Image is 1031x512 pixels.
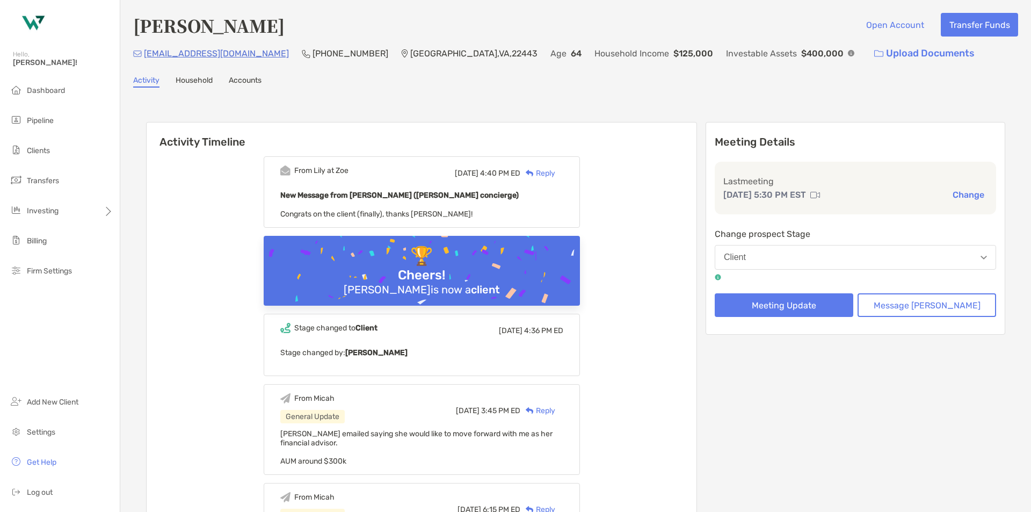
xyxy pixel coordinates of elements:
[27,266,72,276] span: Firm Settings
[280,165,291,176] img: Event icon
[594,47,669,60] p: Household Income
[302,49,310,58] img: Phone Icon
[13,58,113,67] span: [PERSON_NAME]!
[401,49,408,58] img: Location Icon
[715,245,996,270] button: Client
[313,47,388,60] p: [PHONE_NUMBER]
[10,113,23,126] img: pipeline icon
[176,76,213,88] a: Household
[133,51,142,57] img: Email Icon
[571,47,582,60] p: 64
[981,256,987,259] img: Open dropdown arrow
[715,135,996,149] p: Meeting Details
[10,485,23,498] img: logout icon
[724,253,746,262] div: Client
[10,395,23,408] img: add_new_client icon
[27,116,54,125] span: Pipeline
[867,42,982,65] a: Upload Documents
[294,166,348,175] div: From Lily at Zoe
[480,169,520,178] span: 4:40 PM ED
[280,492,291,502] img: Event icon
[456,406,480,415] span: [DATE]
[144,47,289,60] p: [EMAIL_ADDRESS][DOMAIN_NAME]
[339,283,504,296] div: [PERSON_NAME] is now a
[410,47,538,60] p: [GEOGRAPHIC_DATA] , VA , 22443
[723,175,988,188] p: Last meeting
[264,236,580,329] img: Confetti
[280,410,345,423] div: General Update
[726,47,797,60] p: Investable Assets
[723,188,806,201] p: [DATE] 5:30 PM EST
[280,323,291,333] img: Event icon
[27,488,53,497] span: Log out
[848,50,854,56] img: Info Icon
[455,169,478,178] span: [DATE]
[280,210,473,219] span: Congrats on the client (finally), thanks [PERSON_NAME]!
[10,455,23,468] img: get-help icon
[27,206,59,215] span: Investing
[858,13,932,37] button: Open Account
[27,236,47,246] span: Billing
[406,246,437,268] div: 🏆
[10,204,23,217] img: investing icon
[520,168,555,179] div: Reply
[10,143,23,156] img: clients icon
[280,191,519,200] b: New Message from [PERSON_NAME] ([PERSON_NAME] concierge)
[810,191,820,199] img: communication type
[526,170,534,177] img: Reply icon
[13,4,52,43] img: Zoe Logo
[229,76,262,88] a: Accounts
[715,274,721,280] img: tooltip
[280,346,563,359] p: Stage changed by:
[10,83,23,96] img: dashboard icon
[10,174,23,186] img: transfers icon
[801,47,844,60] p: $400,000
[27,146,50,155] span: Clients
[394,268,449,283] div: Cheers!
[280,429,553,466] span: [PERSON_NAME] emailed saying she would like to move forward with me as her financial advisor. AUM...
[133,13,285,38] h4: [PERSON_NAME]
[10,425,23,438] img: settings icon
[520,405,555,416] div: Reply
[27,86,65,95] span: Dashboard
[10,234,23,247] img: billing icon
[345,348,408,357] b: [PERSON_NAME]
[941,13,1018,37] button: Transfer Funds
[715,293,853,317] button: Meeting Update
[550,47,567,60] p: Age
[715,227,996,241] p: Change prospect Stage
[147,122,696,148] h6: Activity Timeline
[499,326,522,335] span: [DATE]
[27,458,56,467] span: Get Help
[27,176,59,185] span: Transfers
[858,293,996,317] button: Message [PERSON_NAME]
[10,264,23,277] img: firm-settings icon
[526,407,534,414] img: Reply icon
[481,406,520,415] span: 3:45 PM ED
[673,47,713,60] p: $125,000
[133,76,159,88] a: Activity
[294,394,335,403] div: From Micah
[524,326,563,335] span: 4:36 PM ED
[280,393,291,403] img: Event icon
[294,493,335,502] div: From Micah
[949,189,988,200] button: Change
[355,323,377,333] b: Client
[471,283,500,296] b: client
[27,428,55,437] span: Settings
[294,323,377,333] div: Stage changed to
[27,398,78,407] span: Add New Client
[874,50,883,57] img: button icon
